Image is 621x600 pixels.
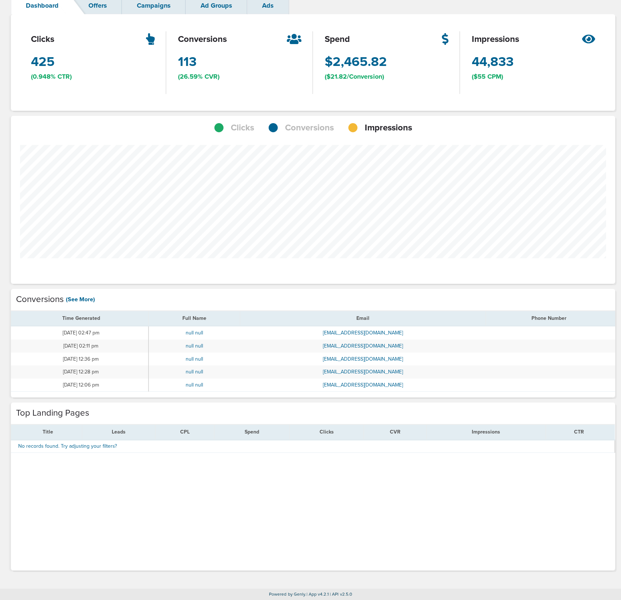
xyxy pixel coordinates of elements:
h4: Top Landing Pages [16,408,89,419]
span: ($55 CPM) [472,72,503,81]
span: $2,465.82 [325,53,387,71]
span: spend [325,33,350,46]
span: (0.948% CTR) [31,72,72,81]
td: null null [149,379,240,392]
span: CVR [390,429,400,435]
span: Full Name [182,315,206,321]
span: | App v4.2.1 [306,592,329,597]
h4: Conversions [16,294,64,305]
td: [DATE] 12:28 pm [11,365,149,379]
span: Conversions [285,122,334,134]
span: Phone Number [531,315,566,321]
a: (See More) [66,295,95,303]
span: 425 [31,53,55,71]
span: Leads [112,429,126,435]
td: [DATE] 12:36 pm [11,353,149,366]
span: Email [356,315,369,321]
span: CPL [180,429,190,435]
td: [DATE] 02:11 pm [11,340,149,353]
span: CTR [574,429,584,435]
span: | API v2.5.0 [330,592,352,597]
span: Spend [245,429,259,435]
td: [EMAIL_ADDRESS][DOMAIN_NAME] [240,340,486,353]
span: Title [43,429,53,435]
td: null null [149,340,240,353]
span: Impressions [365,122,412,134]
span: ($21.82/Conversion) [325,72,384,81]
td: null null [149,365,240,379]
td: null null [149,326,240,340]
td: [EMAIL_ADDRESS][DOMAIN_NAME] [240,365,486,379]
td: null null [149,353,240,366]
h4: No records found. Try adjusting your filters? [18,443,607,450]
td: [EMAIL_ADDRESS][DOMAIN_NAME] [240,379,486,392]
span: 44,833 [472,53,514,71]
span: clicks [31,33,54,46]
span: Impressions [472,429,500,435]
td: [DATE] 02:47 pm [11,326,149,340]
td: [EMAIL_ADDRESS][DOMAIN_NAME] [240,353,486,366]
span: impressions [472,33,519,46]
span: Clicks [231,122,254,134]
span: 113 [178,53,197,71]
td: [DATE] 12:06 pm [11,379,149,392]
span: conversions [178,33,227,46]
span: (26.59% CVR) [178,72,219,81]
span: Clicks [320,429,334,435]
span: Time Generated [62,315,100,321]
td: [EMAIL_ADDRESS][DOMAIN_NAME] [240,326,486,340]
